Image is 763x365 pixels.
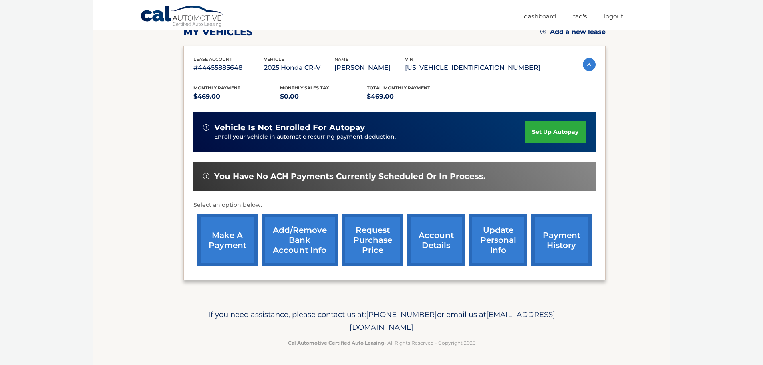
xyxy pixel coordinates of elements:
p: - All Rights Reserved - Copyright 2025 [189,339,575,347]
span: Monthly Payment [193,85,240,91]
a: account details [407,214,465,266]
h2: my vehicles [183,26,253,38]
a: make a payment [197,214,258,266]
img: alert-white.svg [203,173,209,179]
p: If you need assistance, please contact us at: or email us at [189,308,575,334]
span: [EMAIL_ADDRESS][DOMAIN_NAME] [350,310,555,332]
a: FAQ's [573,10,587,23]
p: [PERSON_NAME] [334,62,405,73]
p: [US_VEHICLE_IDENTIFICATION_NUMBER] [405,62,540,73]
span: [PHONE_NUMBER] [366,310,437,319]
a: request purchase price [342,214,403,266]
p: $469.00 [367,91,454,102]
span: You have no ACH payments currently scheduled or in process. [214,171,485,181]
p: Enroll your vehicle in automatic recurring payment deduction. [214,133,525,141]
p: Select an option below: [193,200,596,210]
a: Dashboard [524,10,556,23]
a: Cal Automotive [140,5,224,28]
a: Logout [604,10,623,23]
span: vehicle is not enrolled for autopay [214,123,365,133]
a: Add a new lease [540,28,606,36]
a: update personal info [469,214,527,266]
span: lease account [193,56,232,62]
img: alert-white.svg [203,124,209,131]
img: accordion-active.svg [583,58,596,71]
a: Add/Remove bank account info [262,214,338,266]
span: name [334,56,348,62]
a: set up autopay [525,121,586,143]
p: $0.00 [280,91,367,102]
span: vehicle [264,56,284,62]
p: $469.00 [193,91,280,102]
p: #44455885648 [193,62,264,73]
span: vin [405,56,413,62]
p: 2025 Honda CR-V [264,62,334,73]
a: payment history [531,214,592,266]
img: add.svg [540,29,546,34]
span: Total Monthly Payment [367,85,430,91]
span: Monthly sales Tax [280,85,329,91]
strong: Cal Automotive Certified Auto Leasing [288,340,384,346]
